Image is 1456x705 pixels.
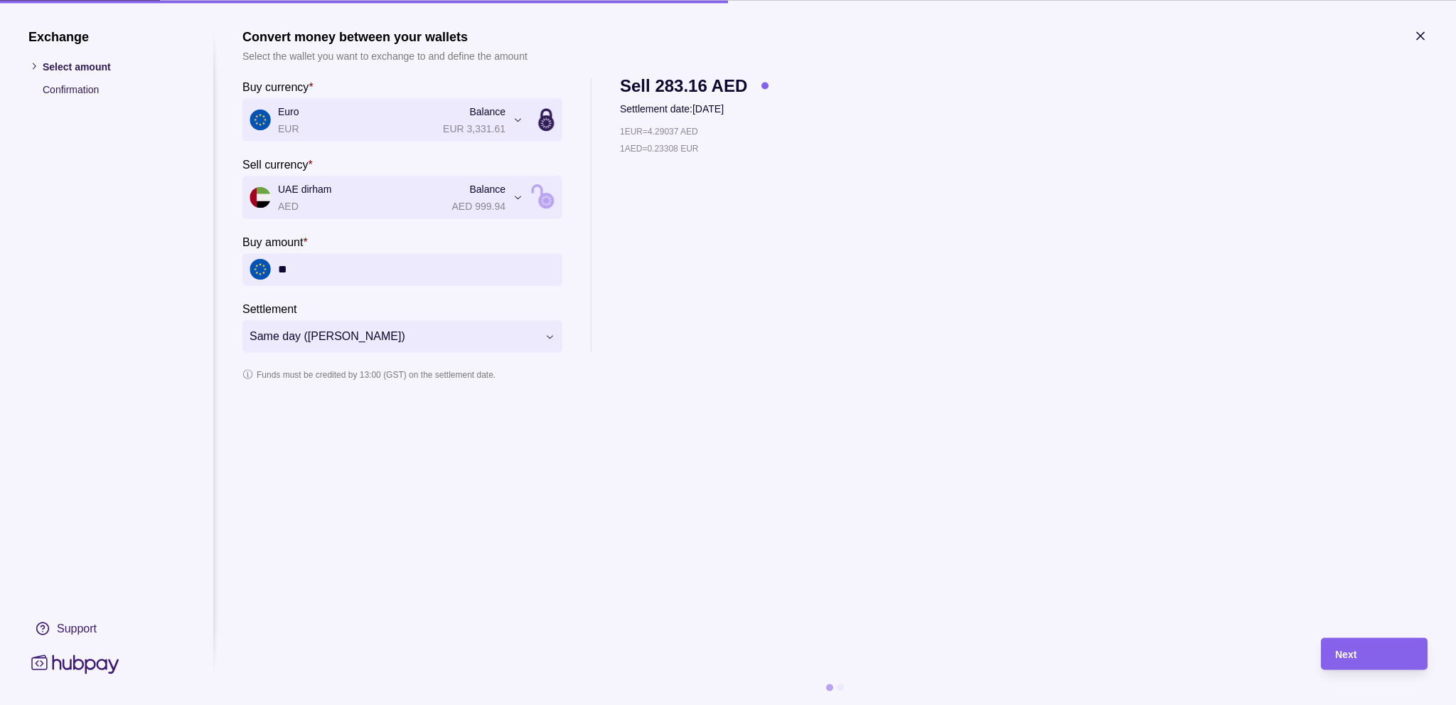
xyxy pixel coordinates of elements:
[28,613,185,643] a: Support
[242,233,308,250] label: Buy amount
[242,80,309,92] p: Buy currency
[242,158,308,170] p: Sell currency
[620,123,698,139] p: 1 EUR = 4.29037 AED
[242,235,303,248] p: Buy amount
[242,78,314,95] label: Buy currency
[57,620,97,636] div: Support
[242,28,528,44] h1: Convert money between your wallets
[43,58,185,74] p: Select amount
[1321,637,1428,669] button: Next
[28,28,185,44] h1: Exchange
[278,253,555,285] input: amount
[257,366,496,382] p: Funds must be credited by 13:00 (GST) on the settlement date.
[250,259,271,280] img: eu
[43,81,185,97] p: Confirmation
[620,78,747,93] span: Sell 283.16 AED
[242,48,528,63] p: Select the wallet you want to exchange to and define the amount
[620,100,769,116] p: Settlement date: [DATE]
[1335,649,1356,660] span: Next
[242,300,296,317] label: Settlement
[242,155,313,172] label: Sell currency
[242,302,296,314] p: Settlement
[620,140,698,156] p: 1 AED = 0.23308 EUR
